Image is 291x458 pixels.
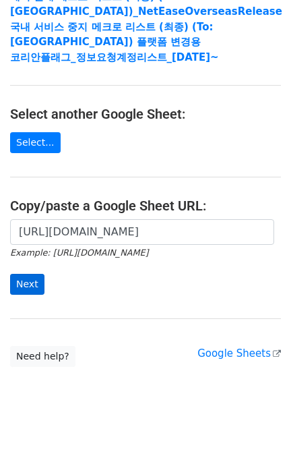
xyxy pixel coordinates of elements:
[10,51,219,63] a: 코리안플래그_정보요청계정리스트_[DATE]~
[224,393,291,458] iframe: Chat Widget
[10,248,148,258] small: Example: [URL][DOMAIN_NAME]
[10,346,75,367] a: Need help?
[10,106,281,122] h4: Select another Google Sheet:
[10,274,44,295] input: Next
[10,132,61,153] a: Select...
[10,198,281,214] h4: Copy/paste a Google Sheet URL:
[10,219,274,245] input: Paste your Google Sheet URL here
[10,21,213,49] a: 국내 서비스 중지 메크로 리스트 (최종) (To:[GEOGRAPHIC_DATA]) 플랫폼 변경용
[197,347,281,360] a: Google Sheets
